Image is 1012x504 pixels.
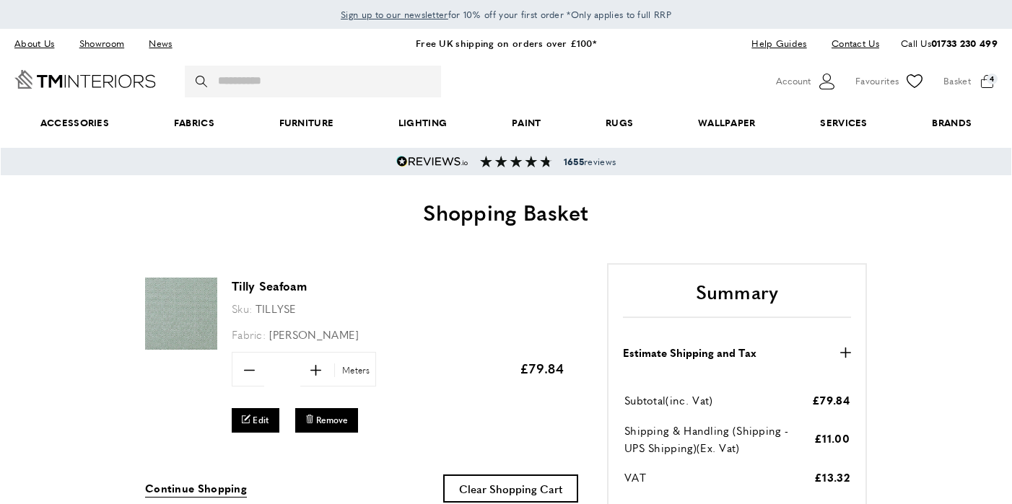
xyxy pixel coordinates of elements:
img: Tilly Seafoam [145,278,217,350]
span: Sign up to our newsletter [341,8,448,21]
span: £11.00 [814,430,850,446]
a: Go to Home page [14,70,156,89]
img: Reviews.io 5 stars [396,156,468,167]
span: £79.84 [520,359,564,377]
a: 01733 230 499 [931,36,998,50]
span: TILLYSE [256,301,297,316]
a: Lighting [366,101,479,145]
span: Accessories [8,101,141,145]
span: Sku: [232,301,252,316]
h2: Summary [623,279,851,318]
a: Free UK shipping on orders over £100* [416,36,596,50]
a: Showroom [69,34,135,53]
span: Continue Shopping [145,480,247,495]
a: About Us [14,34,65,53]
a: Tilly Seafoam [232,278,307,294]
a: Help Guides [741,34,817,53]
span: Edit [253,414,269,426]
a: Services [788,101,900,145]
span: Clear Shopping Cart [459,481,562,496]
strong: 1655 [564,155,584,168]
p: Call Us [901,36,998,51]
a: Rugs [573,101,666,145]
a: Brands [900,101,1004,145]
a: Continue Shopping [145,479,247,498]
span: £79.84 [812,392,850,407]
button: Remove Tilly Seafoam [295,408,358,432]
button: Estimate Shipping and Tax [623,344,851,361]
span: Shipping & Handling (Shipping - UPS Shipping) [624,423,788,455]
span: reviews [564,156,616,167]
span: Remove [316,414,348,426]
span: Account [776,74,811,89]
span: £13.32 [814,469,850,485]
span: Fabric: [232,327,266,342]
a: Contact Us [821,34,879,53]
span: (inc. Vat) [666,392,712,407]
a: Tilly Seafoam [145,340,217,352]
span: Meters [334,363,374,377]
a: News [138,34,183,53]
a: Furniture [247,101,366,145]
a: Fabrics [141,101,247,145]
a: Sign up to our newsletter [341,7,448,22]
button: Customer Account [776,71,837,92]
button: Search [196,66,210,97]
button: Clear Shopping Cart [443,474,578,503]
span: [PERSON_NAME] [269,327,359,342]
span: VAT [624,469,646,485]
span: Shopping Basket [423,196,589,227]
a: Edit Tilly Seafoam [232,408,279,432]
span: for 10% off your first order *Only applies to full RRP [341,8,671,21]
a: Paint [479,101,573,145]
span: Subtotal [624,392,666,407]
a: Wallpaper [666,101,788,145]
span: Favourites [855,74,899,89]
strong: Estimate Shipping and Tax [623,344,756,361]
span: (Ex. Vat) [697,440,740,455]
a: Favourites [855,71,925,92]
img: Reviews section [480,156,552,167]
